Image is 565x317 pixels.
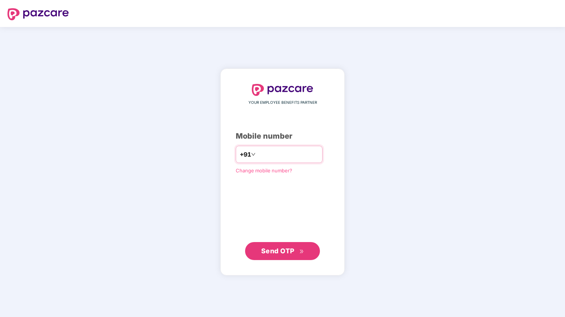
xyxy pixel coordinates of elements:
img: logo [7,8,69,20]
img: logo [252,84,313,96]
div: Mobile number [236,130,329,142]
span: Send OTP [261,247,294,255]
a: Change mobile number? [236,167,292,173]
span: down [251,152,256,157]
span: double-right [299,249,304,254]
span: +91 [240,150,251,159]
button: Send OTPdouble-right [245,242,320,260]
span: YOUR EMPLOYEE BENEFITS PARTNER [248,100,317,106]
